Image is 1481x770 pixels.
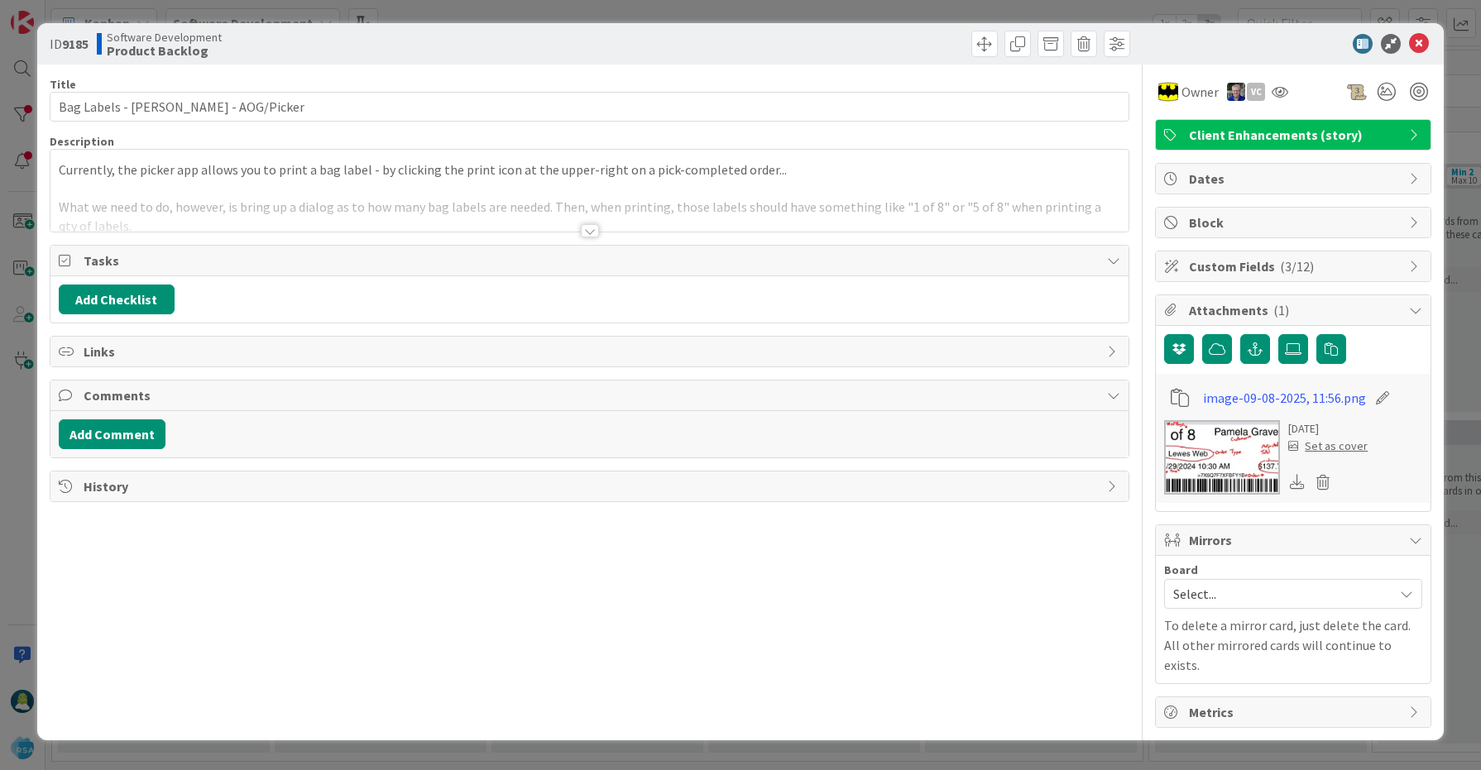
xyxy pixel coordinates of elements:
[1173,582,1385,605] span: Select...
[1280,258,1314,275] span: ( 3/12 )
[84,476,1100,496] span: History
[84,342,1100,361] span: Links
[1203,388,1366,408] a: image-09-08-2025, 11:56.png
[107,44,222,57] b: Product Backlog
[1189,125,1401,145] span: Client Enhancements (story)
[1189,169,1401,189] span: Dates
[84,251,1100,270] span: Tasks
[1273,302,1289,318] span: ( 1 )
[59,160,1121,179] p: Currently, the picker app allows you to print a bag label - by clicking the print icon at the upp...
[1189,256,1401,276] span: Custom Fields
[50,77,76,92] label: Title
[1227,83,1245,101] img: RT
[50,92,1130,122] input: type card name here...
[107,31,222,44] span: Software Development
[1181,82,1219,102] span: Owner
[1288,438,1368,455] div: Set as cover
[59,419,165,449] button: Add Comment
[1189,530,1401,550] span: Mirrors
[1189,300,1401,320] span: Attachments
[1189,702,1401,722] span: Metrics
[62,36,89,52] b: 9185
[1164,564,1198,576] span: Board
[1247,83,1265,101] div: VC
[1288,420,1368,438] div: [DATE]
[50,34,89,54] span: ID
[59,285,175,314] button: Add Checklist
[84,385,1100,405] span: Comments
[1189,213,1401,232] span: Block
[1288,471,1306,493] div: Download
[50,134,114,149] span: Description
[1164,615,1422,675] p: To delete a mirror card, just delete the card. All other mirrored cards will continue to exists.
[1158,82,1178,102] img: AC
